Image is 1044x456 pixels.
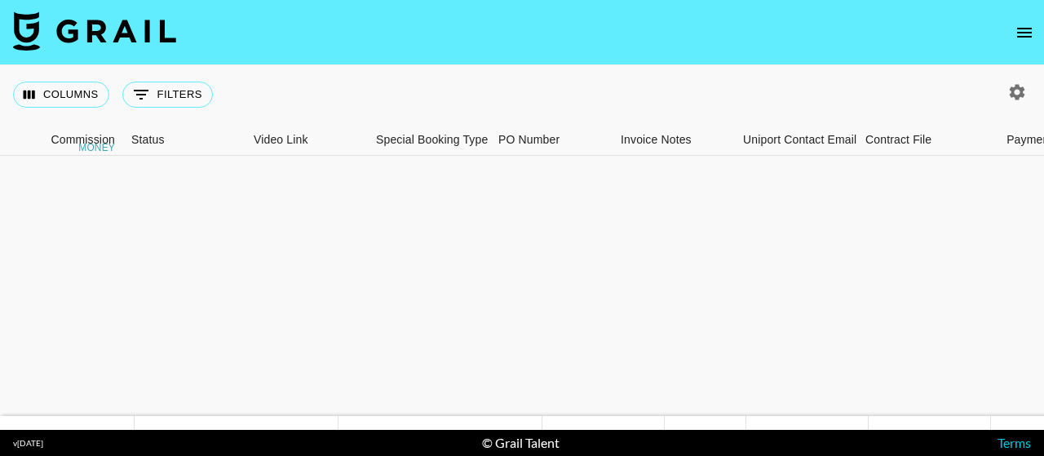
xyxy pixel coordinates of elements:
div: © Grail Talent [482,435,560,451]
div: Status [131,124,165,156]
button: Select columns [13,82,109,108]
button: Show filters [122,82,213,108]
div: Video Link [246,124,368,156]
div: Invoice Notes [621,124,692,156]
div: Invoice Notes [613,124,735,156]
button: open drawer [1008,16,1041,49]
div: Status [123,124,246,156]
div: Commission [51,124,115,156]
a: Terms [998,435,1031,450]
div: Video Link [254,124,308,156]
div: PO Number [498,124,560,156]
div: Contract File [857,124,980,156]
div: Contract File [865,124,931,156]
div: Uniport Contact Email [743,124,856,156]
div: v [DATE] [13,438,43,449]
div: PO Number [490,124,613,156]
div: Uniport Contact Email [735,124,857,156]
div: Special Booking Type [368,124,490,156]
div: money [78,143,115,153]
div: Special Booking Type [376,124,488,156]
img: Grail Talent [13,11,176,51]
